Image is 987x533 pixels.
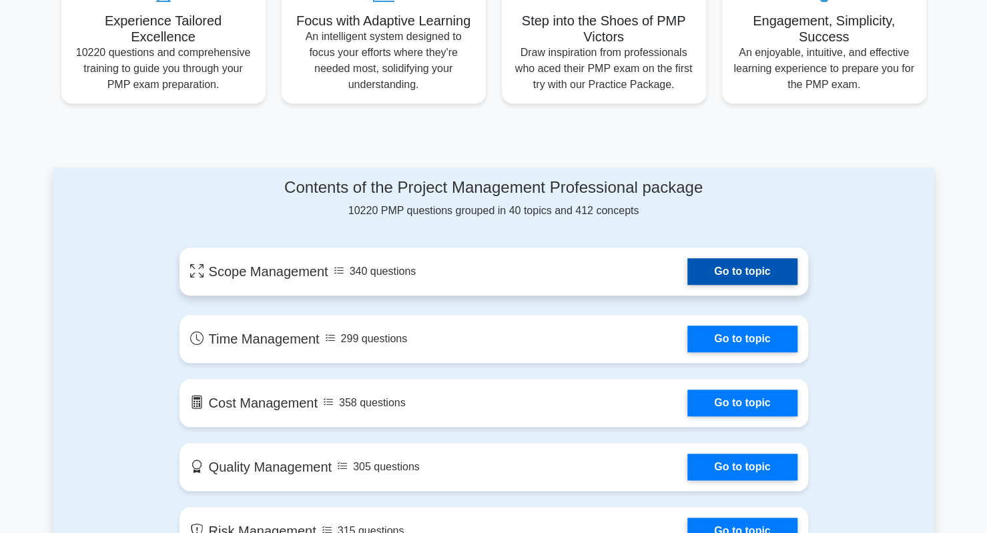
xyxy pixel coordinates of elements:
[292,29,475,93] p: An intelligent system designed to focus your efforts where they're needed most, solidifying your ...
[513,45,695,93] p: Draw inspiration from professionals who aced their PMP exam on the first try with our Practice Pa...
[180,178,808,197] h4: Contents of the Project Management Professional package
[687,454,797,480] a: Go to topic
[733,45,916,93] p: An enjoyable, intuitive, and effective learning experience to prepare you for the PMP exam.
[687,390,797,416] a: Go to topic
[72,45,255,93] p: 10220 questions and comprehensive training to guide you through your PMP exam preparation.
[687,258,797,285] a: Go to topic
[687,326,797,352] a: Go to topic
[72,13,255,45] h5: Experience Tailored Excellence
[513,13,695,45] h5: Step into the Shoes of PMP Victors
[292,13,475,29] h5: Focus with Adaptive Learning
[180,178,808,219] div: 10220 PMP questions grouped in 40 topics and 412 concepts
[733,13,916,45] h5: Engagement, Simplicity, Success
